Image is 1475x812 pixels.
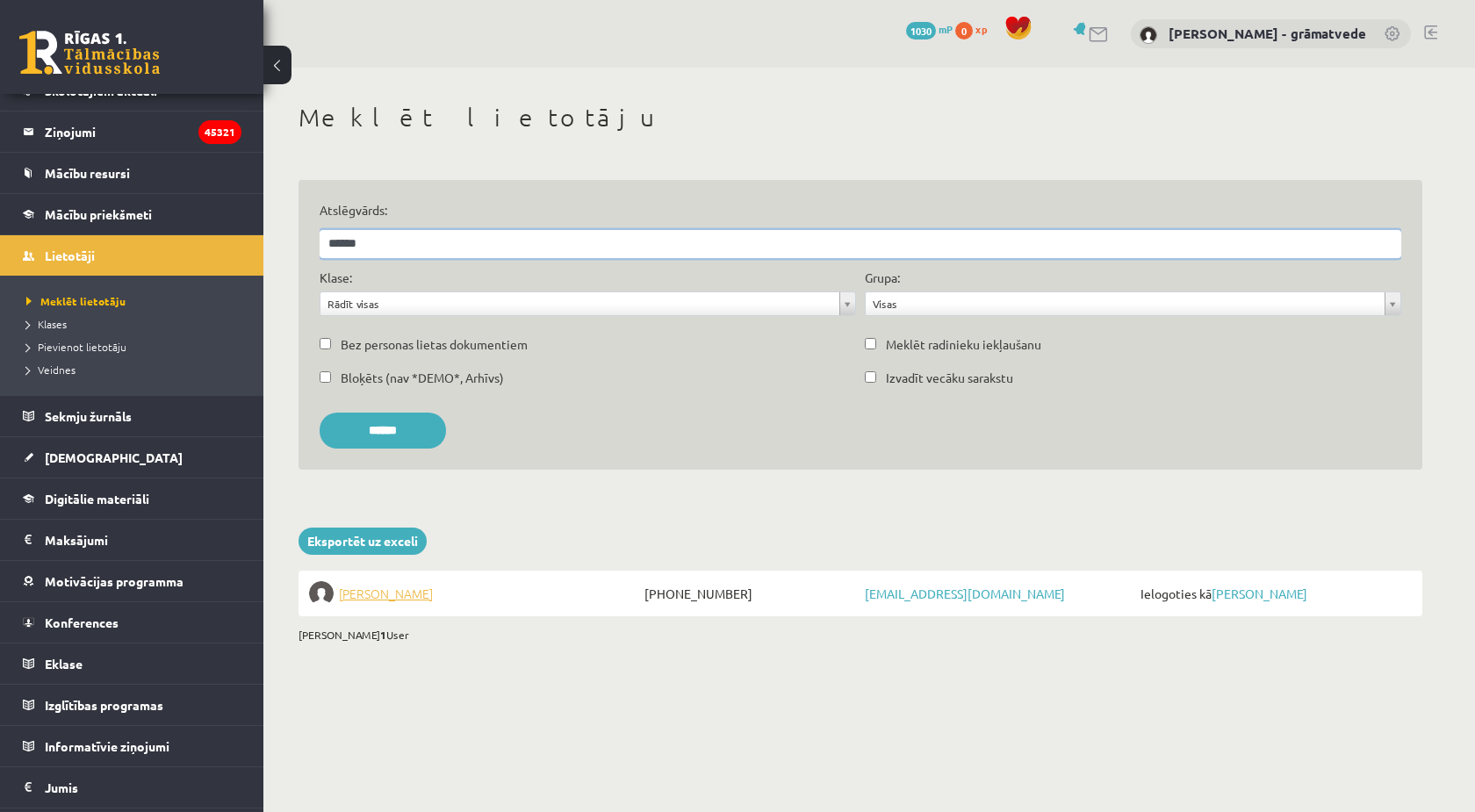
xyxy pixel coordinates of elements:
[1136,581,1412,606] span: Ielogoties kā
[865,269,900,287] label: Grupa:
[23,478,241,519] a: Digitālie materiāli
[939,22,953,36] span: mP
[45,165,130,181] span: Mācību resursi
[26,363,76,377] span: Veidnes
[1140,26,1157,44] img: Antra Sondore - grāmatvede
[873,292,1378,315] span: Visas
[23,111,241,152] a: Ziņojumi45321
[23,685,241,725] a: Izglītības programas
[955,22,973,40] span: 0
[45,656,83,672] span: Eklase
[45,491,149,507] span: Digitālie materiāli
[45,449,183,465] span: [DEMOGRAPHIC_DATA]
[327,292,832,315] span: Rādīt visas
[23,235,241,276] a: Lietotāji
[26,339,246,355] a: Pievienot lietotāju
[299,627,1422,643] div: [PERSON_NAME] User
[299,103,1422,133] h1: Meklēt lietotāju
[23,602,241,643] a: Konferences
[886,369,1013,387] label: Izvadīt vecāku sarakstu
[23,437,241,478] a: [DEMOGRAPHIC_DATA]
[45,614,119,630] span: Konferences
[198,120,241,144] i: 45321
[339,581,433,606] span: [PERSON_NAME]
[341,369,504,387] label: Bloķēts (nav *DEMO*, Arhīvs)
[320,269,352,287] label: Klase:
[45,520,241,560] legend: Maksājumi
[45,780,78,795] span: Jumis
[45,573,183,589] span: Motivācijas programma
[1212,586,1307,601] a: [PERSON_NAME]
[906,22,953,36] a: 1030 mP
[45,206,152,222] span: Mācību priekšmeti
[320,201,1401,219] label: Atslēgvārds:
[309,581,640,606] a: [PERSON_NAME]
[45,697,163,713] span: Izglītības programas
[975,22,987,36] span: xp
[26,317,67,331] span: Klases
[23,396,241,436] a: Sekmju žurnāls
[886,335,1041,354] label: Meklēt radinieku iekļaušanu
[320,292,855,315] a: Rādīt visas
[45,111,241,152] legend: Ziņojumi
[23,153,241,193] a: Mācību resursi
[309,581,334,606] img: Ludmila Berezina
[955,22,996,36] a: 0 xp
[26,294,126,308] span: Meklēt lietotāju
[26,293,246,309] a: Meklēt lietotāju
[23,767,241,808] a: Jumis
[23,561,241,601] a: Motivācijas programma
[865,586,1065,601] a: [EMAIL_ADDRESS][DOMAIN_NAME]
[640,581,860,606] span: [PHONE_NUMBER]
[23,194,241,234] a: Mācību priekšmeti
[23,726,241,766] a: Informatīvie ziņojumi
[45,408,132,424] span: Sekmju žurnāls
[341,335,528,354] label: Bez personas lietas dokumentiem
[45,738,169,754] span: Informatīvie ziņojumi
[26,316,246,332] a: Klases
[299,528,427,555] a: Eksportēt uz exceli
[866,292,1400,315] a: Visas
[23,520,241,560] a: Maksājumi
[380,628,386,642] b: 1
[19,31,160,75] a: Rīgas 1. Tālmācības vidusskola
[26,340,126,354] span: Pievienot lietotāju
[23,643,241,684] a: Eklase
[1169,25,1366,42] a: [PERSON_NAME] - grāmatvede
[906,22,936,40] span: 1030
[26,362,246,377] a: Veidnes
[45,248,95,263] span: Lietotāji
